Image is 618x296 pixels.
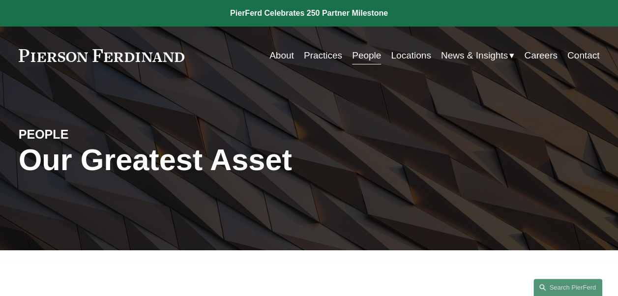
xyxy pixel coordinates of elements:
[524,46,558,65] a: Careers
[441,47,508,64] span: News & Insights
[304,46,342,65] a: Practices
[352,46,381,65] a: People
[533,279,602,296] a: Search this site
[391,46,431,65] a: Locations
[19,143,406,177] h1: Our Greatest Asset
[567,46,599,65] a: Contact
[441,46,514,65] a: folder dropdown
[19,127,164,143] h4: PEOPLE
[269,46,294,65] a: About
